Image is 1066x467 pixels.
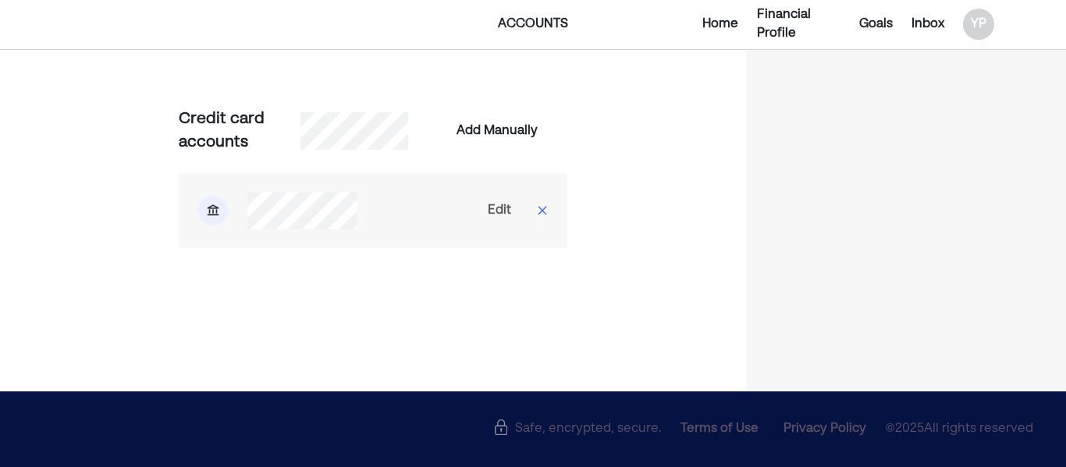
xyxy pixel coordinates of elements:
div: Goals [859,15,893,34]
div: YP [963,9,994,40]
div: Privacy Policy [784,419,866,438]
div: Financial Profile [757,5,840,43]
div: Add Manually [457,122,538,140]
div: Credit card accounts [179,108,300,154]
div: Terms of Use [680,419,759,438]
div: Safe, encrypted, secure. [493,419,662,433]
div: ACCOUNTS [378,15,688,34]
div: Home [702,15,738,34]
div: Inbox [911,15,944,34]
div: Edit [488,201,511,220]
span: © 2025 All rights reserved [885,419,1033,439]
